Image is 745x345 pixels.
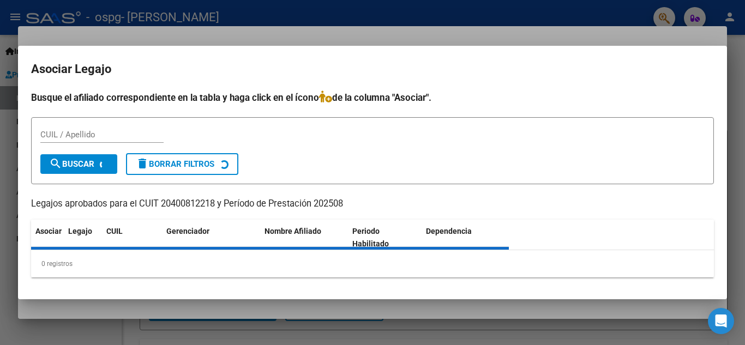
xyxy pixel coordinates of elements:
span: CUIL [106,227,123,235]
datatable-header-cell: Periodo Habilitado [348,220,422,256]
datatable-header-cell: Asociar [31,220,64,256]
button: Buscar [40,154,117,174]
h2: Asociar Legajo [31,59,714,80]
span: Dependencia [426,227,472,235]
datatable-header-cell: Gerenciador [162,220,260,256]
button: Borrar Filtros [126,153,238,175]
datatable-header-cell: Dependencia [422,220,509,256]
span: Periodo Habilitado [352,227,389,248]
p: Legajos aprobados para el CUIT 20400812218 y Período de Prestación 202508 [31,197,714,211]
datatable-header-cell: Nombre Afiliado [260,220,348,256]
span: Buscar [49,159,94,169]
datatable-header-cell: Legajo [64,220,102,256]
span: Borrar Filtros [136,159,214,169]
div: Open Intercom Messenger [708,308,734,334]
mat-icon: search [49,157,62,170]
datatable-header-cell: CUIL [102,220,162,256]
span: Legajo [68,227,92,235]
div: 0 registros [31,250,714,277]
span: Nombre Afiliado [265,227,321,235]
span: Gerenciador [166,227,209,235]
h4: Busque el afiliado correspondiente en la tabla y haga click en el ícono de la columna "Asociar". [31,90,714,105]
mat-icon: delete [136,157,149,170]
span: Asociar [35,227,62,235]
